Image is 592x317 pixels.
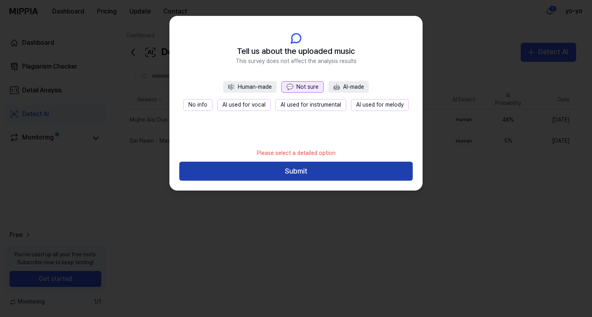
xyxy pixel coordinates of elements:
button: AI used for melody [351,99,409,111]
button: 🎼Human-made [223,81,277,93]
span: This survey does not affect the analysis results [236,57,357,65]
button: 💬Not sure [281,81,324,93]
div: Please select a detailed option [252,145,340,162]
span: Tell us about the uploaded music [237,45,355,57]
button: No info [183,99,213,111]
span: 🎼 [228,84,235,90]
span: 🤖 [333,84,340,90]
button: Submit [179,162,413,181]
button: 🤖AI-made [328,81,369,93]
span: 💬 [287,84,293,90]
button: AI used for instrumental [275,99,346,111]
button: AI used for vocal [217,99,271,111]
